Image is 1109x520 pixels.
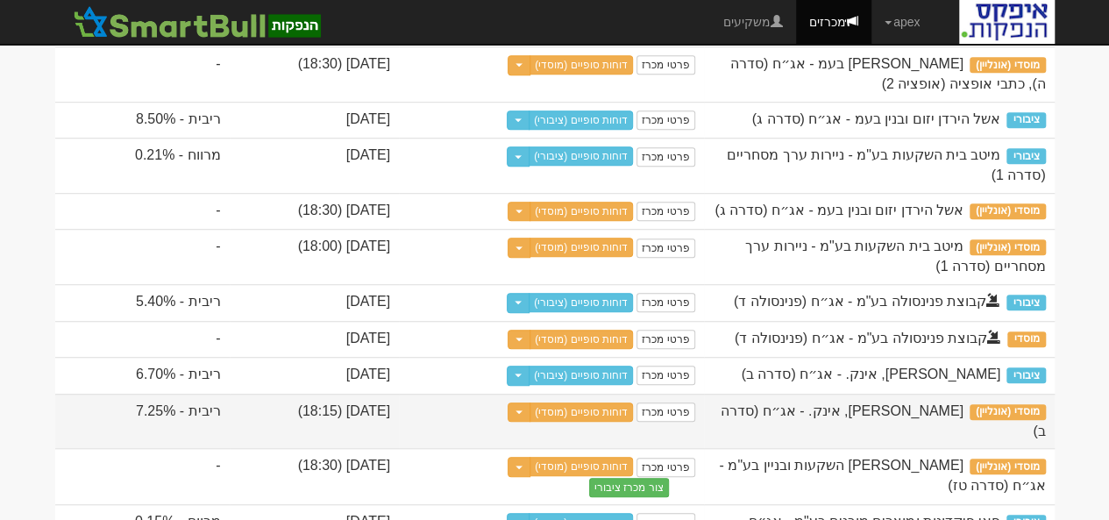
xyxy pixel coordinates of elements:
span: לוינסקי עופר בעמ - אג״ח (סדרה ה), כתבי אופציה (אופציה 2) [730,56,1046,91]
span: סטרוברי פילדס ריט, אינק. - אג״ח (סדרה ב) [721,403,1046,438]
img: SmartBull Logo [68,4,326,39]
a: פרטי מכרז [636,458,694,477]
span: קבוצת פנינסולה בע"מ - אג״ח (פנינסולה ד) [734,294,1000,309]
button: צור מכרז ציבורי [589,478,669,497]
td: - [55,448,230,504]
span: אשל הירדן יזום ובנין בעמ - אג״ח (סדרה ג) [714,203,963,217]
td: ריבית - 5.40% [55,284,230,321]
a: דוחות סופיים (מוסדי) [530,238,633,257]
td: ריבית - 7.25% [55,394,230,449]
td: [DATE] [230,102,400,139]
a: דוחות סופיים (מוסדי) [530,55,633,75]
a: פרטי מכרז [636,55,694,75]
span: ציבורי [1006,112,1045,128]
span: מוסדי (אונליין) [970,404,1046,420]
td: [DATE] (18:30) [230,448,400,504]
a: דוחות סופיים (ציבורי) [529,110,633,130]
td: מרווח - 0.21% [55,138,230,193]
a: פרטי מכרז [636,147,694,167]
td: [DATE] (18:30) [230,46,400,102]
span: מוסדי (אונליין) [970,239,1046,255]
td: - [55,229,230,284]
td: [DATE] (18:00) [230,229,400,284]
a: דוחות סופיים (מוסדי) [530,202,633,221]
td: [DATE] [230,138,400,193]
a: פרטי מכרז [636,330,694,349]
a: דוחות סופיים (ציבורי) [529,146,633,166]
a: דוחות סופיים (מוסדי) [530,457,633,476]
td: [DATE] [230,321,400,358]
a: דוחות סופיים (מוסדי) [530,402,633,422]
td: ריבית - 6.70% [55,357,230,394]
span: ציבורי [1006,148,1045,164]
span: מוסדי (אונליין) [970,57,1046,73]
span: מוסדי [1007,331,1045,347]
td: ריבית - 8.50% [55,102,230,139]
span: ציבורי [1006,295,1045,310]
span: מוסדי (אונליין) [970,459,1046,474]
a: פרטי מכרז [636,239,694,258]
td: - [55,321,230,358]
a: דוחות סופיים (ציבורי) [529,366,633,385]
a: פרטי מכרז [636,366,694,385]
span: מיטב בית השקעות בע"מ - ניירות ערך מסחריים (סדרה 1) [727,147,1046,182]
a: פרטי מכרז [636,110,694,130]
a: דוחות סופיים (ציבורי) [529,293,633,312]
span: מיטב בית השקעות בע"מ - ניירות ערך מסחריים (סדרה 1) [745,239,1045,274]
span: קבוצת פנינסולה בע"מ - אג״ח (פנינסולה ד) [735,331,1001,345]
span: אשל הירדן יזום ובנין בעמ - אג״ח (סדרה ג) [752,111,1001,126]
td: - [55,193,230,230]
span: סטרוברי פילדס ריט, אינק. - אג״ח (סדרה ב) [741,367,1000,381]
a: דוחות סופיים (מוסדי) [530,330,633,349]
span: פרשקובסקי השקעות ובניין בע"מ - אג״ח (סדרה טז) [719,458,1045,493]
td: - [55,46,230,102]
a: פרטי מכרז [636,293,694,312]
span: מוסדי (אונליין) [970,203,1046,219]
td: [DATE] (18:30) [230,193,400,230]
td: [DATE] [230,357,400,394]
td: [DATE] [230,284,400,321]
a: פרטי מכרז [636,202,694,221]
td: [DATE] (18:15) [230,394,400,449]
a: פרטי מכרז [636,402,694,422]
span: ציבורי [1006,367,1045,383]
